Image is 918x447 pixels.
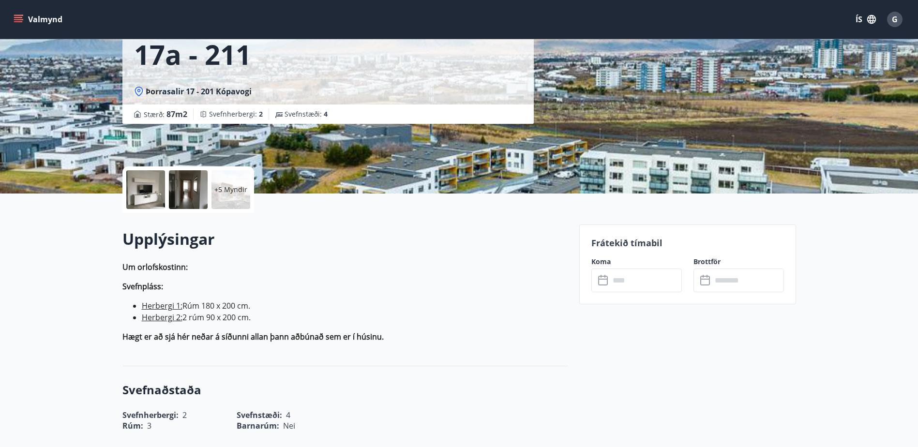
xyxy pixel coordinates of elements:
[591,257,682,267] label: Koma
[122,281,163,292] strong: Svefnpláss:
[892,14,898,25] span: G
[883,8,906,31] button: G
[324,109,328,119] span: 4
[147,420,151,431] span: 3
[122,331,384,342] strong: Hægt er að sjá hér neðar á síðunni allan þann aðbúnað sem er í húsinu.
[283,420,295,431] span: Nei
[122,228,568,250] h2: Upplýsingar
[122,382,568,398] h3: Svefnaðstaða
[850,11,881,28] button: ÍS
[285,109,328,119] span: Svefnstæði :
[259,109,263,119] span: 2
[122,262,188,272] strong: Um orlofskostinn:
[591,237,784,249] p: Frátekið tímabil
[144,108,187,120] span: Stærð :
[142,312,182,323] ins: Herbergi 2:
[142,300,568,312] li: Rúm 180 x 200 cm.
[166,109,187,119] span: 87 m2
[237,420,279,431] span: Barnarúm :
[693,257,784,267] label: Brottför
[12,11,66,28] button: menu
[142,300,182,311] ins: Herbergi 1:
[146,86,252,97] span: Þorrasalir 17 - 201 Kópavogi
[142,312,568,323] li: 2 rúm 90 x 200 cm.
[209,109,263,119] span: Svefnherbergi :
[122,420,143,431] span: Rúm :
[214,185,247,194] p: +5 Myndir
